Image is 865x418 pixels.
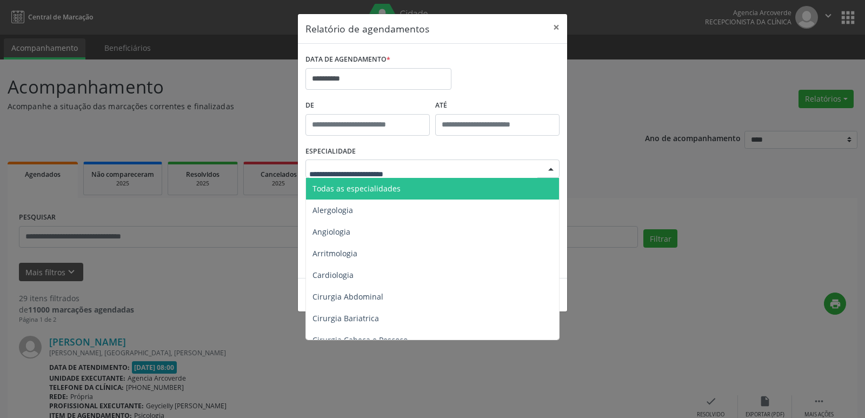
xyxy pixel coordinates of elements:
[312,270,354,280] span: Cardiologia
[312,248,357,258] span: Arritmologia
[305,97,430,114] label: De
[305,51,390,68] label: DATA DE AGENDAMENTO
[312,291,383,302] span: Cirurgia Abdominal
[312,205,353,215] span: Alergologia
[545,14,567,41] button: Close
[312,313,379,323] span: Cirurgia Bariatrica
[305,143,356,160] label: ESPECIALIDADE
[435,97,560,114] label: ATÉ
[312,335,408,345] span: Cirurgia Cabeça e Pescoço
[305,22,429,36] h5: Relatório de agendamentos
[312,227,350,237] span: Angiologia
[312,183,401,194] span: Todas as especialidades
